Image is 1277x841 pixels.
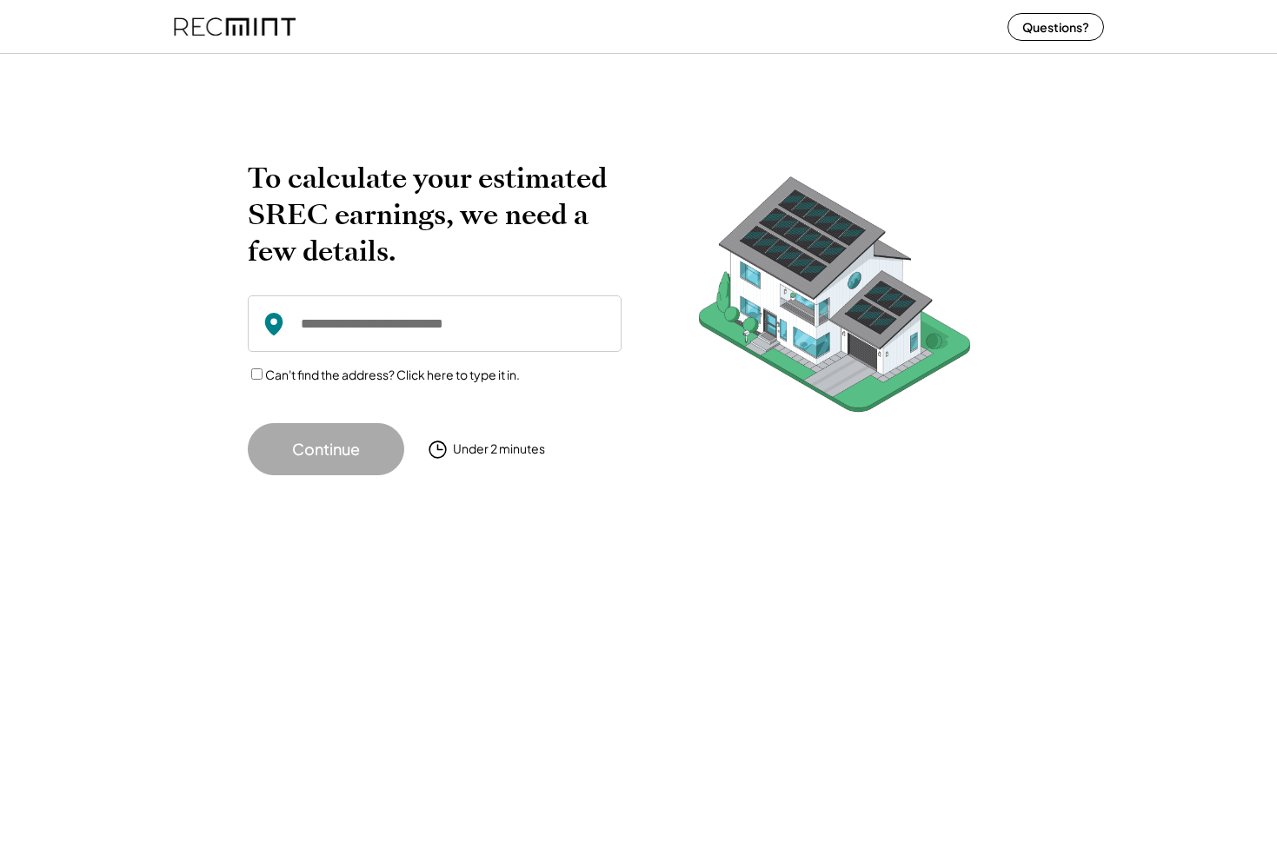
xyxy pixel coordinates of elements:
h2: To calculate your estimated SREC earnings, we need a few details. [248,160,622,269]
img: recmint-logotype%403x%20%281%29.jpeg [174,3,296,50]
div: Under 2 minutes [453,440,545,458]
button: Questions? [1008,13,1104,41]
label: Can't find the address? Click here to type it in. [265,367,520,382]
img: RecMintArtboard%207.png [665,160,1004,439]
button: Continue [248,423,404,475]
